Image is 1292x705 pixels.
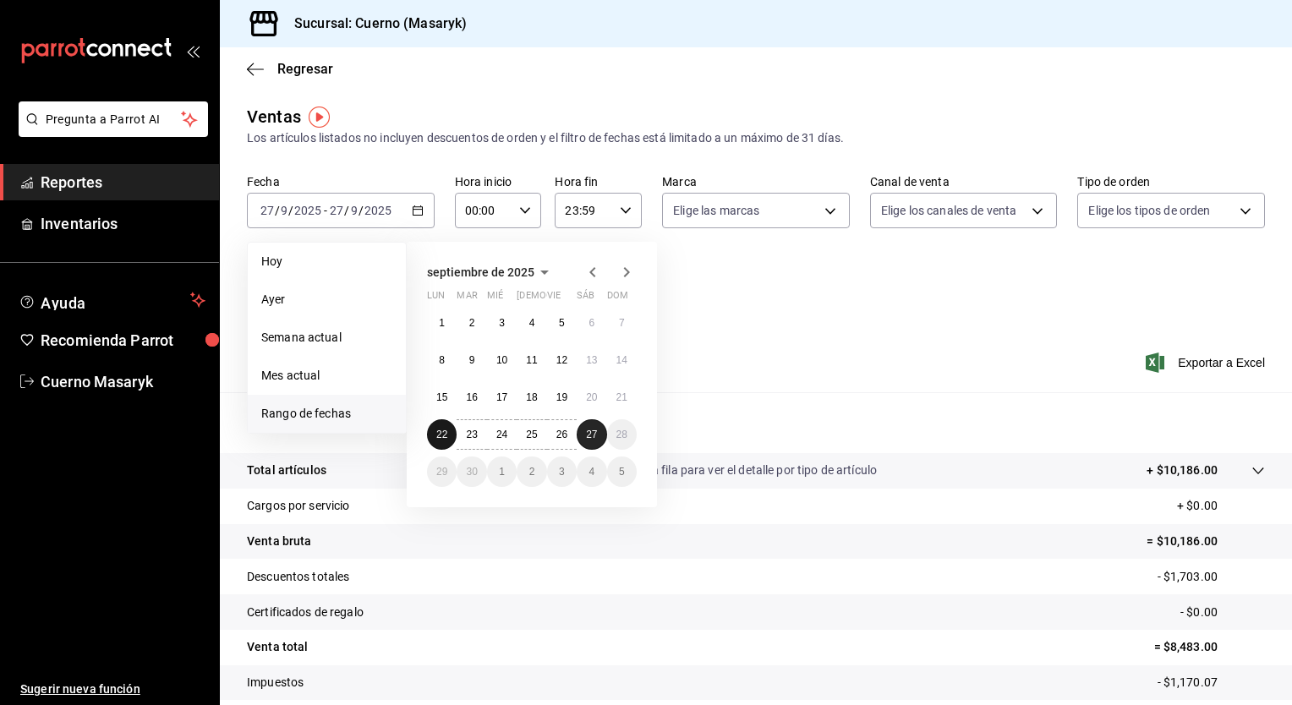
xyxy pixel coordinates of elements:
[547,290,561,308] abbr: viernes
[41,171,205,194] span: Reportes
[1147,533,1265,550] p: = $10,186.00
[616,391,627,403] abbr: 21 de septiembre de 2025
[457,345,486,375] button: 9 de septiembre de 2025
[457,419,486,450] button: 23 de septiembre de 2025
[555,176,642,188] label: Hora fin
[881,202,1016,219] span: Elige los canales de venta
[517,456,546,487] button: 2 de octubre de 2025
[359,204,364,217] span: /
[261,329,392,347] span: Semana actual
[589,317,594,329] abbr: 6 de septiembre de 2025
[247,674,304,691] p: Impuestos
[439,317,445,329] abbr: 1 de septiembre de 2025
[427,308,457,338] button: 1 de septiembre de 2025
[607,345,637,375] button: 14 de septiembre de 2025
[247,129,1265,147] div: Los artículos listados no incluyen descuentos de orden y el filtro de fechas está limitado a un m...
[364,204,392,217] input: ----
[577,308,606,338] button: 6 de septiembre de 2025
[556,391,567,403] abbr: 19 de septiembre de 2025
[280,204,288,217] input: --
[577,456,606,487] button: 4 de octubre de 2025
[529,317,535,329] abbr: 4 de septiembre de 2025
[247,533,311,550] p: Venta bruta
[261,405,392,423] span: Rango de fechas
[517,290,616,308] abbr: jueves
[547,308,577,338] button: 5 de septiembre de 2025
[577,290,594,308] abbr: sábado
[288,204,293,217] span: /
[517,345,546,375] button: 11 de septiembre de 2025
[517,382,546,413] button: 18 de septiembre de 2025
[487,456,517,487] button: 1 de octubre de 2025
[277,61,333,77] span: Regresar
[427,419,457,450] button: 22 de septiembre de 2025
[526,391,537,403] abbr: 18 de septiembre de 2025
[559,317,565,329] abbr: 5 de septiembre de 2025
[487,290,503,308] abbr: miércoles
[556,354,567,366] abbr: 12 de septiembre de 2025
[20,680,205,698] span: Sugerir nueva función
[619,466,625,478] abbr: 5 de octubre de 2025
[293,204,322,217] input: ----
[577,382,606,413] button: 20 de septiembre de 2025
[275,204,280,217] span: /
[439,354,445,366] abbr: 8 de septiembre de 2025
[247,497,350,515] p: Cargos por servicio
[466,466,477,478] abbr: 30 de septiembre de 2025
[1158,568,1265,586] p: - $1,703.00
[662,176,850,188] label: Marca
[1154,638,1265,656] p: = $8,483.00
[427,382,457,413] button: 15 de septiembre de 2025
[12,123,208,140] a: Pregunta a Parrot AI
[247,462,326,479] p: Total artículos
[469,354,475,366] abbr: 9 de septiembre de 2025
[547,345,577,375] button: 12 de septiembre de 2025
[427,262,555,282] button: septiembre de 2025
[616,354,627,366] abbr: 14 de septiembre de 2025
[457,308,486,338] button: 2 de septiembre de 2025
[247,604,364,621] p: Certificados de regalo
[329,204,344,217] input: --
[247,61,333,77] button: Regresar
[457,290,477,308] abbr: martes
[427,265,534,279] span: septiembre de 2025
[457,382,486,413] button: 16 de septiembre de 2025
[436,391,447,403] abbr: 15 de septiembre de 2025
[487,382,517,413] button: 17 de septiembre de 2025
[556,429,567,440] abbr: 26 de septiembre de 2025
[559,466,565,478] abbr: 3 de octubre de 2025
[1149,352,1265,373] button: Exportar a Excel
[247,638,308,656] p: Venta total
[517,419,546,450] button: 25 de septiembre de 2025
[547,419,577,450] button: 26 de septiembre de 2025
[547,456,577,487] button: 3 de octubre de 2025
[457,456,486,487] button: 30 de septiembre de 2025
[616,429,627,440] abbr: 28 de septiembre de 2025
[427,456,457,487] button: 29 de septiembre de 2025
[427,290,445,308] abbr: lunes
[526,429,537,440] abbr: 25 de septiembre de 2025
[517,308,546,338] button: 4 de septiembre de 2025
[589,466,594,478] abbr: 4 de octubre de 2025
[46,111,182,128] span: Pregunta a Parrot AI
[19,101,208,137] button: Pregunta a Parrot AI
[261,253,392,271] span: Hoy
[496,429,507,440] abbr: 24 de septiembre de 2025
[1177,497,1265,515] p: + $0.00
[1180,604,1265,621] p: - $0.00
[436,429,447,440] abbr: 22 de septiembre de 2025
[455,176,542,188] label: Hora inicio
[607,382,637,413] button: 21 de septiembre de 2025
[673,202,759,219] span: Elige las marcas
[247,104,301,129] div: Ventas
[344,204,349,217] span: /
[607,456,637,487] button: 5 de octubre de 2025
[499,466,505,478] abbr: 1 de octubre de 2025
[1147,462,1218,479] p: + $10,186.00
[1088,202,1210,219] span: Elige los tipos de orden
[1158,674,1265,691] p: - $1,170.07
[186,44,200,57] button: open_drawer_menu
[41,370,205,393] span: Cuerno Masaryk
[1077,176,1265,188] label: Tipo de orden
